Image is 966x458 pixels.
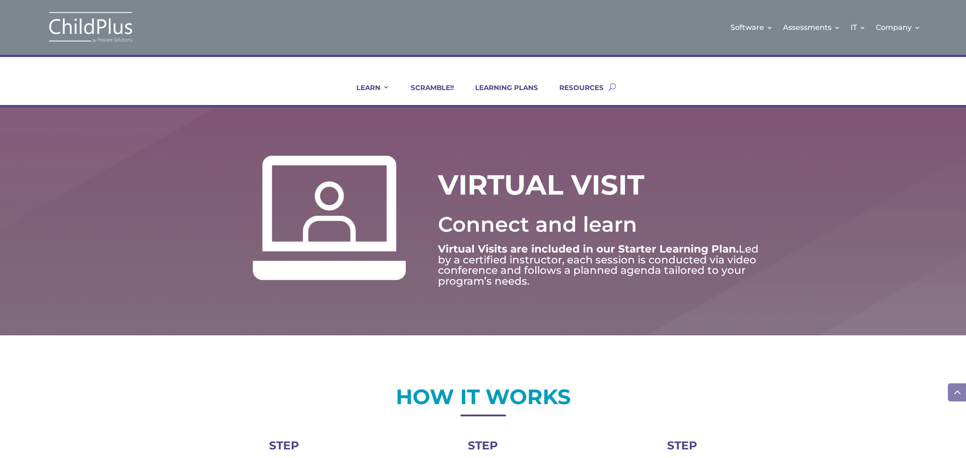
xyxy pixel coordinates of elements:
[851,9,866,46] a: IT
[438,243,759,287] span: Led by a certified instructor, each session is conducted via video conference and follows a plann...
[438,167,678,207] h1: VIRTUAL VISIT
[253,156,406,280] img: virtual-visit-white
[591,440,773,456] h3: STEP
[731,9,773,46] a: Software
[193,383,773,415] h2: HOW IT WORKS
[438,243,739,255] strong: Virtual Visits are included in our Starter Learning Plan.
[876,9,921,46] a: Company
[783,9,841,46] a: Assessments
[193,440,375,456] h3: STEP
[345,83,389,105] a: LEARN
[464,83,538,105] a: LEARNING PLANS
[399,83,454,105] a: SCRAMBLE!!
[548,83,604,105] a: RESOURCES
[392,440,574,456] h3: STEP
[438,205,773,244] p: Connect and learn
